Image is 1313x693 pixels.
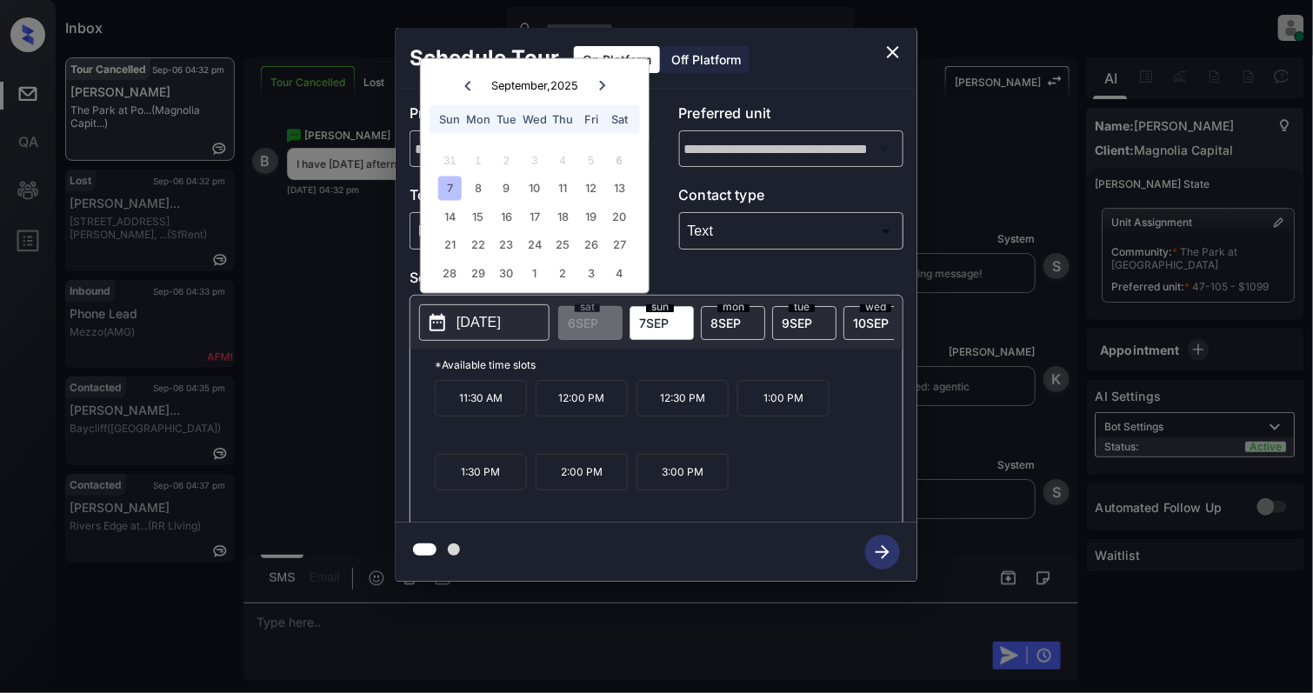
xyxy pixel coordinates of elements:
span: wed [860,302,891,312]
p: 1:30 PM [435,454,527,490]
div: Tue [495,108,518,131]
div: date-select [630,306,694,340]
div: In Person [414,217,630,245]
div: date-select [843,306,908,340]
p: 12:00 PM [536,380,628,416]
p: *Available time slots [435,350,903,380]
span: mon [717,302,750,312]
div: Choose Friday, September 19th, 2025 [579,204,603,228]
div: Choose Thursday, October 2nd, 2025 [551,261,575,284]
p: 11:30 AM [435,380,527,416]
div: Choose Tuesday, September 9th, 2025 [495,177,518,200]
div: Not available Saturday, September 6th, 2025 [608,148,631,171]
p: 1:00 PM [737,380,830,416]
button: btn-next [855,530,910,575]
div: Choose Tuesday, September 30th, 2025 [495,261,518,284]
span: 8 SEP [710,316,741,330]
div: Choose Saturday, September 27th, 2025 [608,233,631,257]
div: Choose Wednesday, September 10th, 2025 [523,177,546,200]
p: Preferred community [410,103,635,130]
div: Choose Thursday, September 25th, 2025 [551,233,575,257]
div: Choose Thursday, September 11th, 2025 [551,177,575,200]
div: Choose Saturday, October 4th, 2025 [608,261,631,284]
div: September , 2025 [491,79,578,92]
div: Not available Thursday, September 4th, 2025 [551,148,575,171]
div: Not available Friday, September 5th, 2025 [579,148,603,171]
div: Choose Monday, September 29th, 2025 [466,261,490,284]
p: Select slot [410,267,903,295]
div: Not available Wednesday, September 3rd, 2025 [523,148,546,171]
div: Fri [579,108,603,131]
button: [DATE] [419,304,550,341]
div: On Platform [574,46,660,73]
div: Not available Tuesday, September 2nd, 2025 [495,148,518,171]
span: 10 SEP [853,316,889,330]
div: Choose Wednesday, September 24th, 2025 [523,233,546,257]
p: 12:30 PM [637,380,729,416]
div: Choose Monday, September 15th, 2025 [466,204,490,228]
div: Sat [608,108,631,131]
div: Choose Friday, September 26th, 2025 [579,233,603,257]
div: date-select [772,306,836,340]
span: 7 SEP [639,316,669,330]
div: Choose Sunday, September 21st, 2025 [438,233,462,257]
div: Thu [551,108,575,131]
p: Tour type [410,184,635,212]
div: Sun [438,108,462,131]
div: Off Platform [663,46,750,73]
div: Choose Thursday, September 18th, 2025 [551,204,575,228]
span: tue [789,302,815,312]
div: Choose Sunday, September 28th, 2025 [438,261,462,284]
p: 3:00 PM [637,454,729,490]
p: 2:00 PM [536,454,628,490]
div: Choose Friday, October 3rd, 2025 [579,261,603,284]
div: Not available Monday, September 1st, 2025 [466,148,490,171]
div: Wed [523,108,546,131]
div: Choose Saturday, September 13th, 2025 [608,177,631,200]
div: Choose Wednesday, September 17th, 2025 [523,204,546,228]
div: Choose Tuesday, September 23rd, 2025 [495,233,518,257]
h2: Schedule Tour [396,28,573,89]
button: close [876,35,910,70]
div: Mon [466,108,490,131]
div: month 2025-09 [426,146,643,287]
span: sun [646,302,674,312]
div: Choose Sunday, September 14th, 2025 [438,204,462,228]
div: date-select [701,306,765,340]
div: Choose Monday, September 8th, 2025 [466,177,490,200]
div: Choose Friday, September 12th, 2025 [579,177,603,200]
p: [DATE] [457,312,501,333]
div: Choose Wednesday, October 1st, 2025 [523,261,546,284]
div: Choose Tuesday, September 16th, 2025 [495,204,518,228]
div: Choose Monday, September 22nd, 2025 [466,233,490,257]
div: Text [683,217,900,245]
div: Not available Sunday, August 31st, 2025 [438,148,462,171]
p: Preferred unit [679,103,904,130]
p: Contact type [679,184,904,212]
div: Choose Sunday, September 7th, 2025 [438,177,462,200]
div: Choose Saturday, September 20th, 2025 [608,204,631,228]
span: 9 SEP [782,316,812,330]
